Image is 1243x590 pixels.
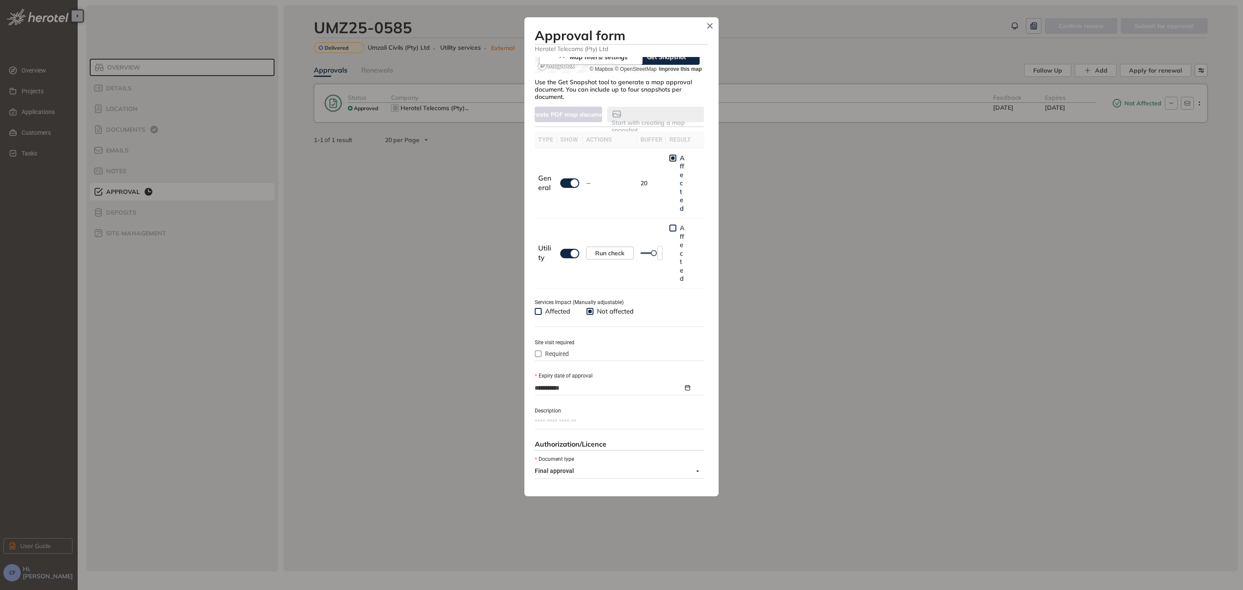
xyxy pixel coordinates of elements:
[704,19,716,32] button: Close
[615,66,656,72] a: OpenStreetMap
[535,455,574,463] label: Document type
[535,44,708,53] span: Herotel Telecoms (Pty) Ltd
[621,49,700,65] button: Get Snapshot
[676,224,688,283] span: Affected
[586,247,634,260] button: Run check
[538,244,551,262] span: Utility
[666,131,704,148] th: result
[640,179,647,187] span: 20
[647,52,686,62] span: Get Snapshot
[542,349,572,358] span: Required
[535,415,704,429] textarea: Description
[535,372,593,380] label: Expiry date of approval
[535,131,557,148] th: type
[535,28,708,43] h3: Approval form
[538,174,551,192] span: General
[535,298,624,307] label: Services Impact (Manually adjustable)
[659,66,702,72] a: Improve this map
[557,131,583,148] th: show
[583,148,637,219] td: —
[637,131,666,148] th: buffer
[590,66,613,72] a: Mapbox
[570,54,628,61] span: Map filters/ settings
[535,464,699,478] span: Final approval
[539,49,643,65] button: Map filters/ settings
[593,307,637,316] span: Not affected
[535,339,574,347] label: Site visit required
[535,407,561,415] label: Description
[535,73,704,100] div: Use the Get Snapshot tool to generate a map approval document. You can include up to four snapsho...
[595,248,625,258] span: Run check
[583,131,637,148] th: actions
[535,440,606,448] span: Authorization/Licence
[537,61,575,71] a: Mapbox logo
[535,383,683,393] input: Expiry date of approval
[542,307,574,316] span: Affected
[676,154,688,213] span: Affected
